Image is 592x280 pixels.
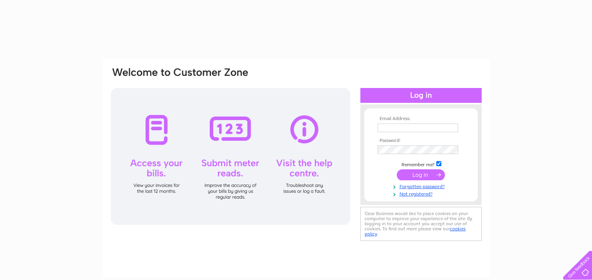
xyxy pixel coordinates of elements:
[397,169,445,180] input: Submit
[378,190,466,197] a: Not registered?
[376,116,466,122] th: Email Address:
[365,226,466,237] a: cookies policy
[360,207,482,241] div: Clear Business would like to place cookies on your computer to improve your experience of the sit...
[376,138,466,144] th: Password:
[378,182,466,190] a: Forgotten password?
[376,160,466,168] td: Remember me?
